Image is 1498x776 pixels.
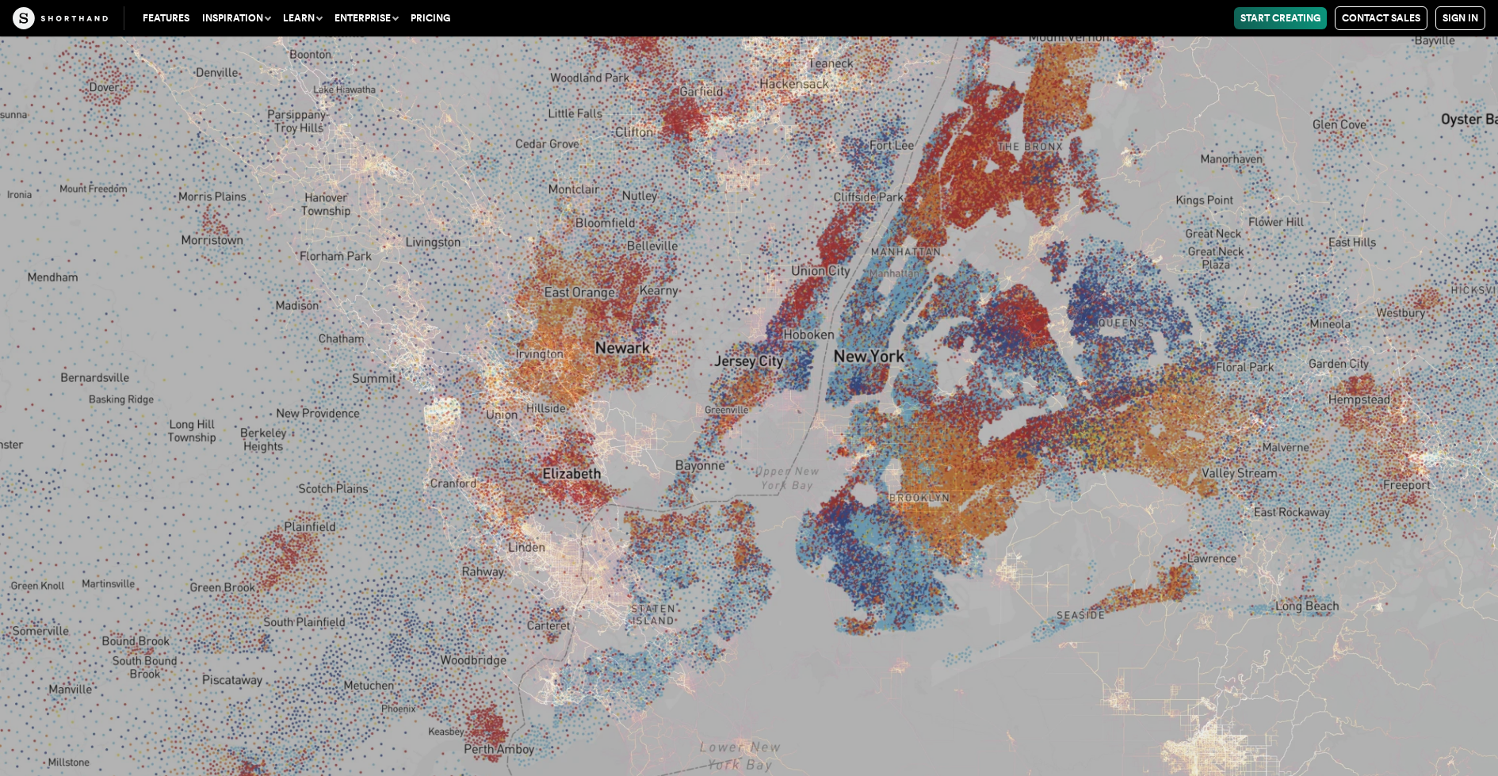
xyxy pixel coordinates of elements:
a: Features [136,7,196,29]
button: Learn [277,7,328,29]
button: Inspiration [196,7,277,29]
a: Sign in [1435,6,1485,30]
a: Contact Sales [1335,6,1427,30]
img: The Craft [13,7,108,29]
a: Start Creating [1234,7,1327,29]
a: Pricing [404,7,457,29]
button: Enterprise [328,7,404,29]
